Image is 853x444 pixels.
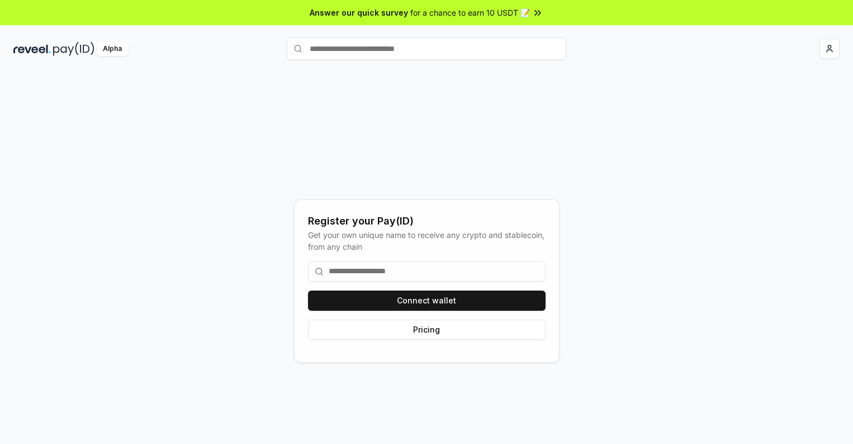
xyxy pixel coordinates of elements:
img: pay_id [53,42,94,56]
button: Pricing [308,320,546,340]
div: Register your Pay(ID) [308,213,546,229]
img: reveel_dark [13,42,51,56]
button: Connect wallet [308,291,546,311]
div: Get your own unique name to receive any crypto and stablecoin, from any chain [308,229,546,253]
div: Alpha [97,42,128,56]
span: for a chance to earn 10 USDT 📝 [410,7,530,18]
span: Answer our quick survey [310,7,408,18]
